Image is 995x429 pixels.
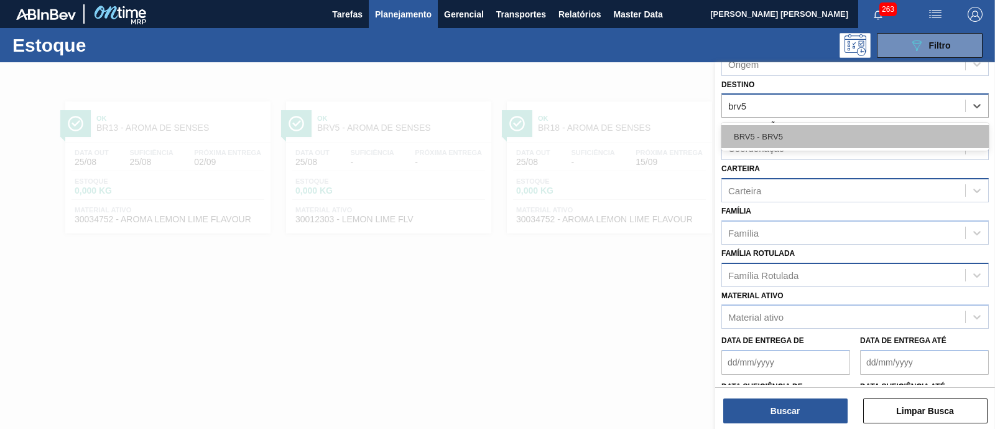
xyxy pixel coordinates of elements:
img: userActions [928,7,943,22]
label: Data de Entrega até [860,336,946,345]
label: Família [721,207,751,215]
div: Origem [728,59,759,69]
label: Data suficiência até [860,382,945,391]
label: Material ativo [721,291,784,300]
img: TNhmsLtSVTkK8tSr43FrP2fwEKptu5GPRR3wAAAABJRU5ErkJggg== [16,9,76,20]
label: Coordenação [721,122,782,131]
span: 263 [879,2,897,16]
div: Pogramando: nenhum usuário selecionado [840,33,871,58]
label: Família Rotulada [721,249,795,258]
input: dd/mm/yyyy [721,350,850,375]
div: Carteira [728,185,761,196]
div: Família Rotulada [728,270,798,280]
button: Notificações [858,6,898,23]
div: BRV5 - BRV5 [721,125,989,148]
span: Tarefas [332,7,363,22]
span: Planejamento [375,7,432,22]
label: Data suficiência de [721,382,803,391]
img: Logout [968,7,983,22]
label: Carteira [721,164,760,173]
input: dd/mm/yyyy [860,350,989,375]
button: Filtro [877,33,983,58]
span: Relatórios [558,7,601,22]
span: Gerencial [444,7,484,22]
div: Família [728,227,759,238]
span: Master Data [613,7,662,22]
h1: Estoque [12,38,193,52]
label: Data de Entrega de [721,336,804,345]
span: Filtro [929,40,951,50]
div: Material ativo [728,312,784,323]
span: Transportes [496,7,546,22]
label: Destino [721,80,754,89]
